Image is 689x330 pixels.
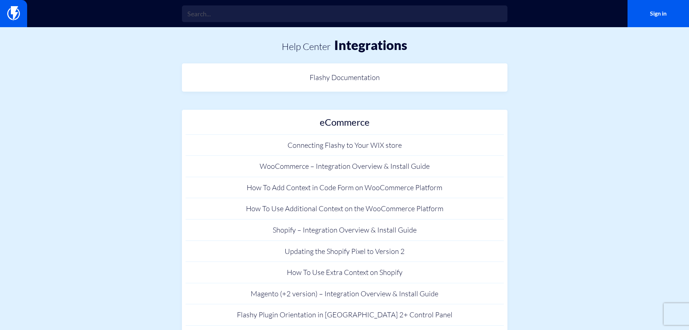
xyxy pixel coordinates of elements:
a: Flashy Plugin Orientation in [GEOGRAPHIC_DATA] 2+ Control Panel [186,304,504,326]
h2: eCommerce [189,117,500,131]
a: Connecting Flashy to Your WIX store [186,135,504,156]
a: eCommerce [186,113,504,135]
a: How To Use Additional Context on the WooCommerce Platform [186,198,504,220]
a: Updating the Shopify Pixel to Version 2 [186,241,504,262]
input: Search... [182,5,507,22]
a: WooCommerce – Integration Overview & Install Guide [186,156,504,177]
a: Shopify – Integration Overview & Install Guide [186,220,504,241]
a: Flashy Documentation [186,67,504,88]
a: Magento (+2 version) – Integration Overview & Install Guide [186,283,504,305]
a: How To Use Extra Context on Shopify [186,262,504,283]
h1: Integrations [334,38,407,53]
a: How To Add Context in Code Form on WooCommerce Platform [186,177,504,199]
a: Help center [282,41,331,52]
